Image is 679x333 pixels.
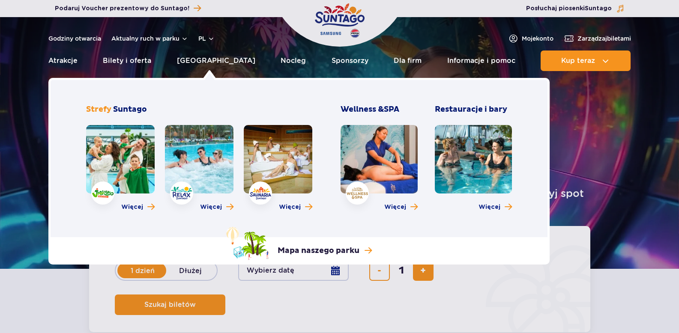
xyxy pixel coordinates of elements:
a: Więcej o strefie Jamango [121,203,155,211]
span: Strefy [86,104,111,114]
p: Mapa naszego parku [278,246,359,256]
button: pl [198,34,215,43]
a: Nocleg [281,51,306,71]
a: Godziny otwarcia [48,34,101,43]
a: Sponsorzy [332,51,368,71]
span: Więcej [121,203,143,211]
a: Informacje i pomoc [447,51,515,71]
a: Więcej o strefie Saunaria [279,203,312,211]
span: Więcej [479,203,500,211]
a: Bilety i oferta [103,51,151,71]
span: Zarządzaj biletami [577,34,631,43]
span: Suntago [113,104,147,114]
a: [GEOGRAPHIC_DATA] [177,51,255,71]
span: Kup teraz [561,57,595,65]
a: Mojekonto [508,33,553,44]
span: Więcej [384,203,406,211]
span: SPA [384,104,399,114]
a: Zarządzajbiletami [564,33,631,44]
a: Więcej o Wellness & SPA [384,203,418,211]
a: Mapa naszego parku [226,227,372,260]
h3: Restauracje i bary [435,104,512,115]
a: Więcej o Restauracje i bary [479,203,512,211]
a: Dla firm [394,51,422,71]
a: Więcej o strefie Relax [200,203,233,211]
button: Aktualny ruch w parku [111,35,188,42]
span: Moje konto [522,34,553,43]
span: Więcej [200,203,222,211]
span: Więcej [279,203,301,211]
button: Kup teraz [541,51,631,71]
a: Atrakcje [48,51,78,71]
span: Wellness & [341,104,399,114]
